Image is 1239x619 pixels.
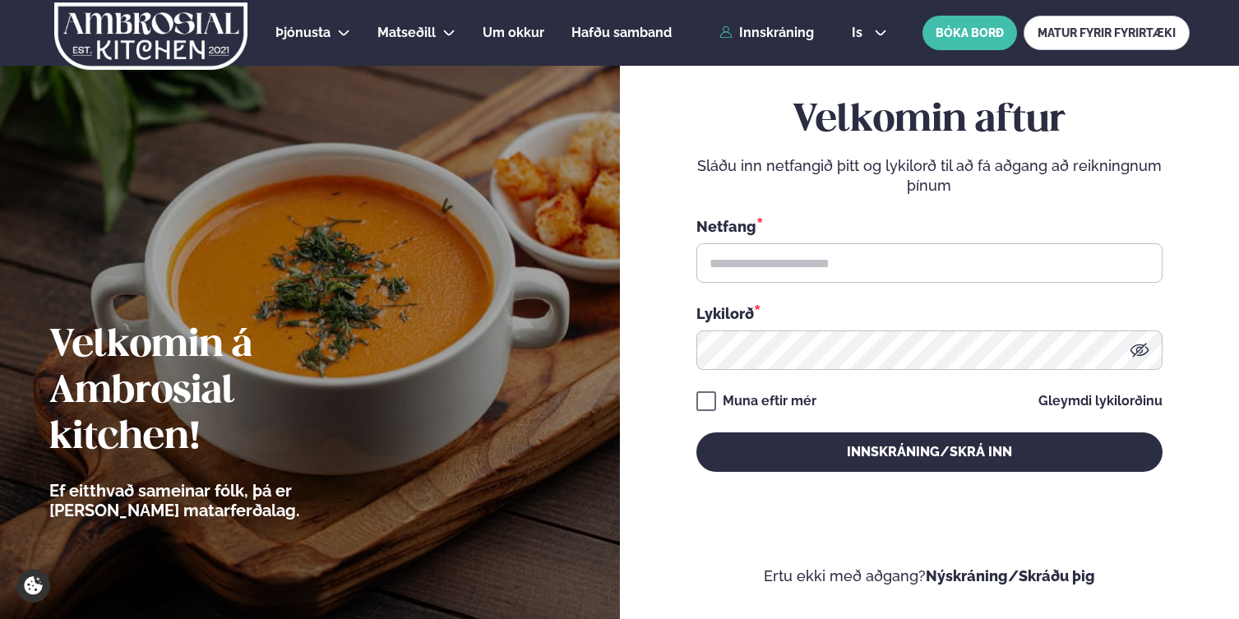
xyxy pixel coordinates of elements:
span: Matseðill [377,25,436,40]
span: Hafðu samband [571,25,672,40]
span: Þjónusta [275,25,331,40]
a: MATUR FYRIR FYRIRTÆKI [1024,16,1190,50]
a: Innskráning [719,25,814,40]
p: Sláðu inn netfangið þitt og lykilorð til að fá aðgang að reikningnum þínum [696,156,1163,196]
a: Nýskráning/Skráðu þig [926,567,1095,584]
p: Ef eitthvað sameinar fólk, þá er [PERSON_NAME] matarferðalag. [49,481,391,520]
div: Netfang [696,215,1163,237]
h2: Velkomin aftur [696,98,1163,144]
span: Um okkur [483,25,544,40]
button: is [839,26,900,39]
a: Cookie settings [16,569,50,603]
a: Gleymdi lykilorðinu [1038,395,1163,408]
a: Hafðu samband [571,23,672,43]
a: Þjónusta [275,23,331,43]
img: logo [53,2,249,70]
span: is [852,26,867,39]
a: Um okkur [483,23,544,43]
button: BÓKA BORÐ [922,16,1017,50]
p: Ertu ekki með aðgang? [669,566,1190,586]
h2: Velkomin á Ambrosial kitchen! [49,323,391,461]
a: Matseðill [377,23,436,43]
div: Lykilorð [696,303,1163,324]
button: Innskráning/Skrá inn [696,432,1163,472]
